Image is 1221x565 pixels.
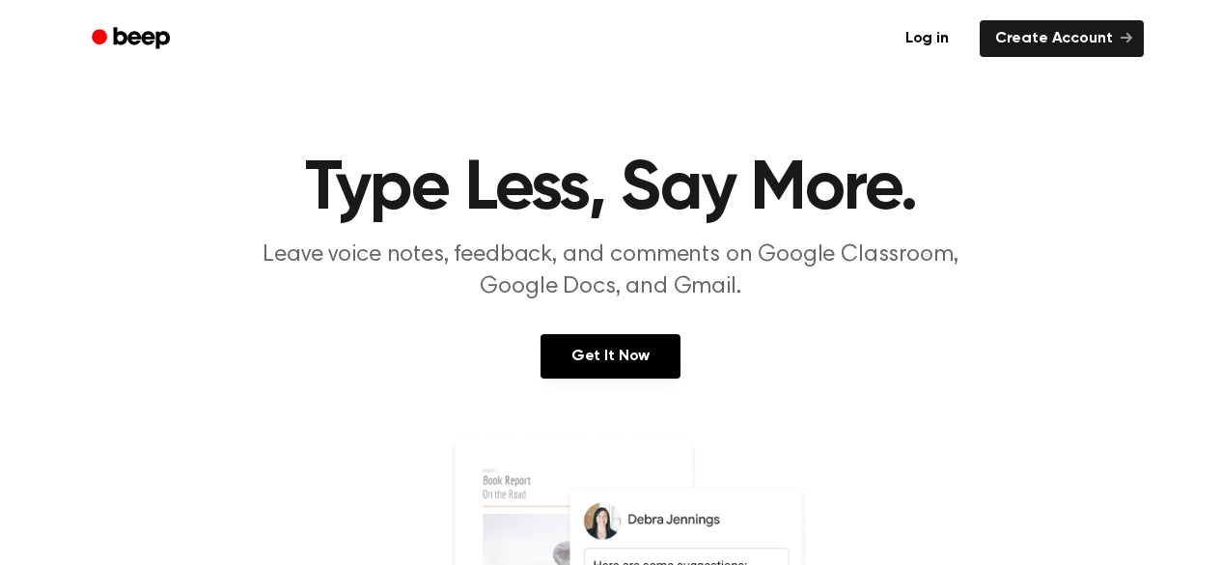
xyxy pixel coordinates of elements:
p: Leave voice notes, feedback, and comments on Google Classroom, Google Docs, and Gmail. [240,240,982,303]
a: Get It Now [541,334,680,379]
a: Create Account [980,20,1144,57]
a: Log in [886,16,968,61]
h1: Type Less, Say More. [117,155,1105,224]
a: Beep [78,20,187,58]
